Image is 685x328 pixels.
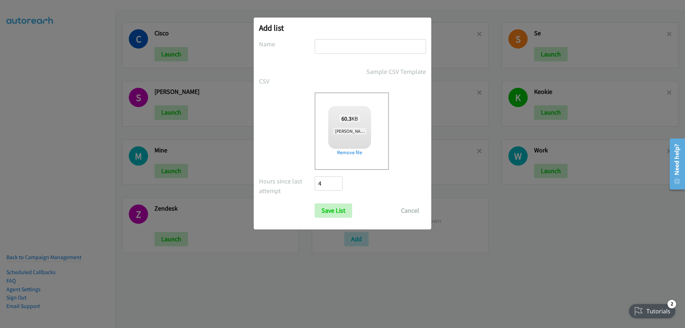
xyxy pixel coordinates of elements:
[259,23,426,33] h2: Add list
[339,115,360,122] span: KB
[625,297,680,323] iframe: Checklist
[315,203,352,218] input: Save List
[333,128,435,135] span: [PERSON_NAME] + Cisco Q1FY26 APJC ANZmine.csv
[394,203,426,218] button: Cancel
[664,136,685,192] iframe: Resource Center
[259,39,315,49] label: Name
[259,176,315,196] label: Hours since last attempt
[341,115,351,122] strong: 60.3
[328,149,371,156] a: Remove file
[259,76,315,86] label: CSV
[366,67,426,76] a: Sample CSV Template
